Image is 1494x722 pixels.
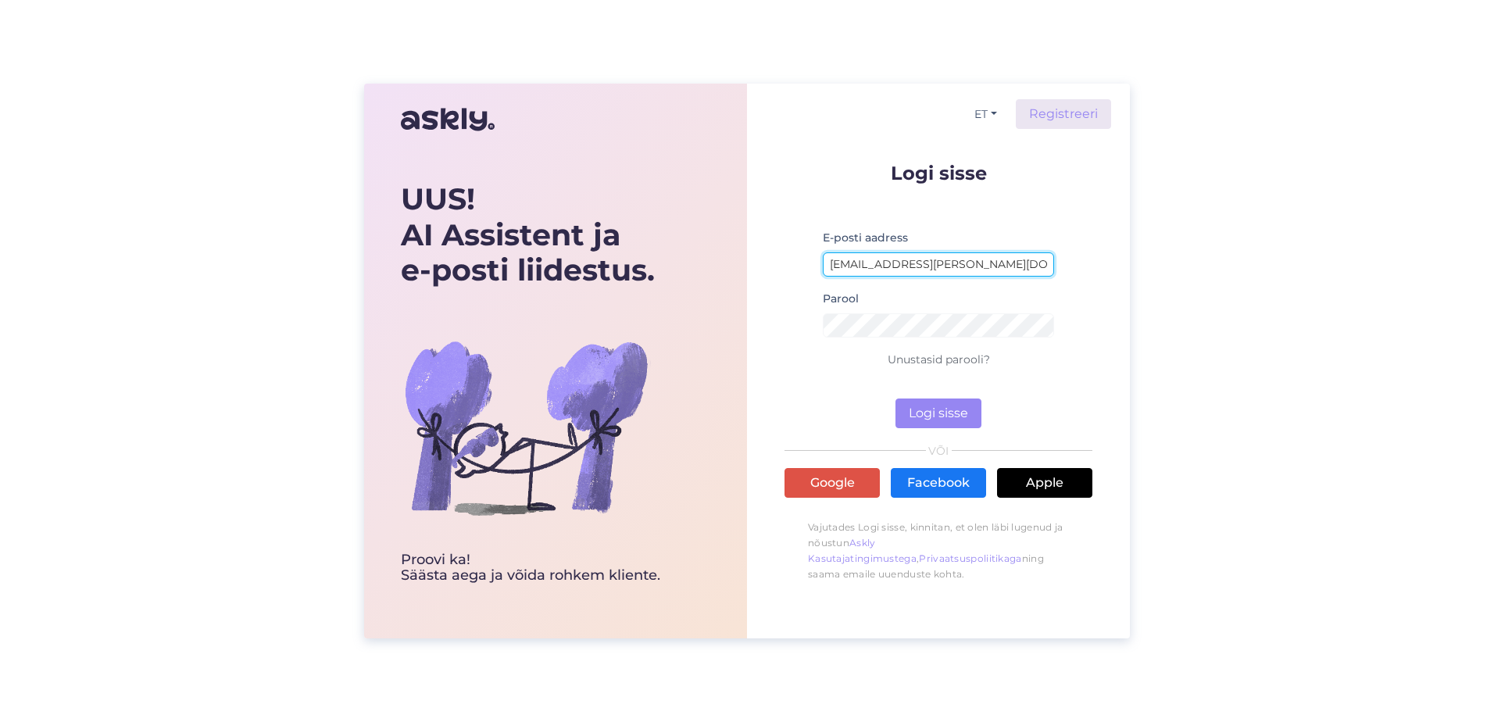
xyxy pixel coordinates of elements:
a: Apple [997,468,1092,498]
img: Askly [401,101,495,138]
a: Privaatsuspoliitikaga [919,552,1021,564]
label: E-posti aadress [823,230,908,246]
button: Logi sisse [895,399,981,428]
a: Unustasid parooli? [888,352,990,366]
a: Registreeri [1016,99,1111,129]
img: bg-askly [401,302,651,552]
input: Sisesta e-posti aadress [823,252,1054,277]
div: UUS! AI Assistent ja e-posti liidestus. [401,181,660,288]
span: VÕI [926,445,952,456]
p: Vajutades Logi sisse, kinnitan, et olen läbi lugenud ja nõustun , ning saama emaile uuenduste kohta. [785,512,1092,590]
a: Facebook [891,468,986,498]
div: Proovi ka! Säästa aega ja võida rohkem kliente. [401,552,660,584]
a: Askly Kasutajatingimustega [808,537,917,564]
p: Logi sisse [785,163,1092,183]
a: Google [785,468,880,498]
label: Parool [823,291,859,307]
button: ET [968,103,1003,126]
